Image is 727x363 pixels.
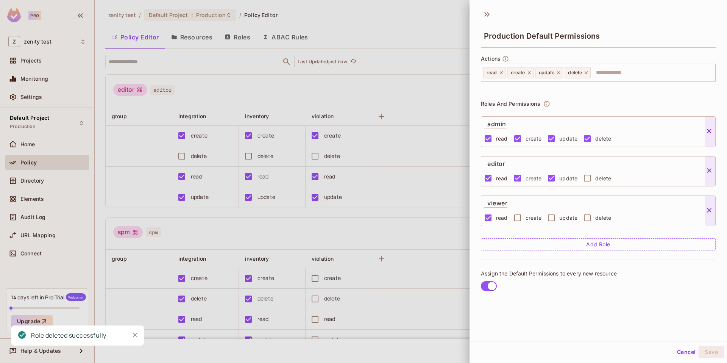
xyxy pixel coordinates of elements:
p: admin [484,117,506,128]
span: update [559,175,577,182]
span: read [496,175,508,182]
span: create [526,175,542,182]
div: read [483,67,506,78]
span: create [511,70,525,76]
div: create [507,67,534,78]
button: Save [699,346,724,358]
span: read [496,135,508,142]
span: delete [595,214,611,221]
span: Actions [481,56,501,62]
span: Assign the Default Permissions to every new resource [481,270,617,277]
button: Add Role [481,238,716,250]
span: update [559,214,577,221]
span: delete [595,135,611,142]
span: create [526,214,542,221]
div: update [535,67,563,78]
button: Cancel [674,346,699,358]
button: Close [129,329,141,341]
p: viewer [484,196,507,208]
span: read [487,70,497,76]
p: Roles And Permissions [481,101,540,107]
span: delete [568,70,582,76]
span: read [496,214,508,221]
div: delete [565,67,591,78]
div: Role deleted successfully [31,331,106,340]
span: delete [595,175,611,182]
span: create [526,135,542,142]
span: Production Default Permissions [484,31,600,41]
span: update [559,135,577,142]
span: update [539,70,555,76]
p: editor [484,156,505,168]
